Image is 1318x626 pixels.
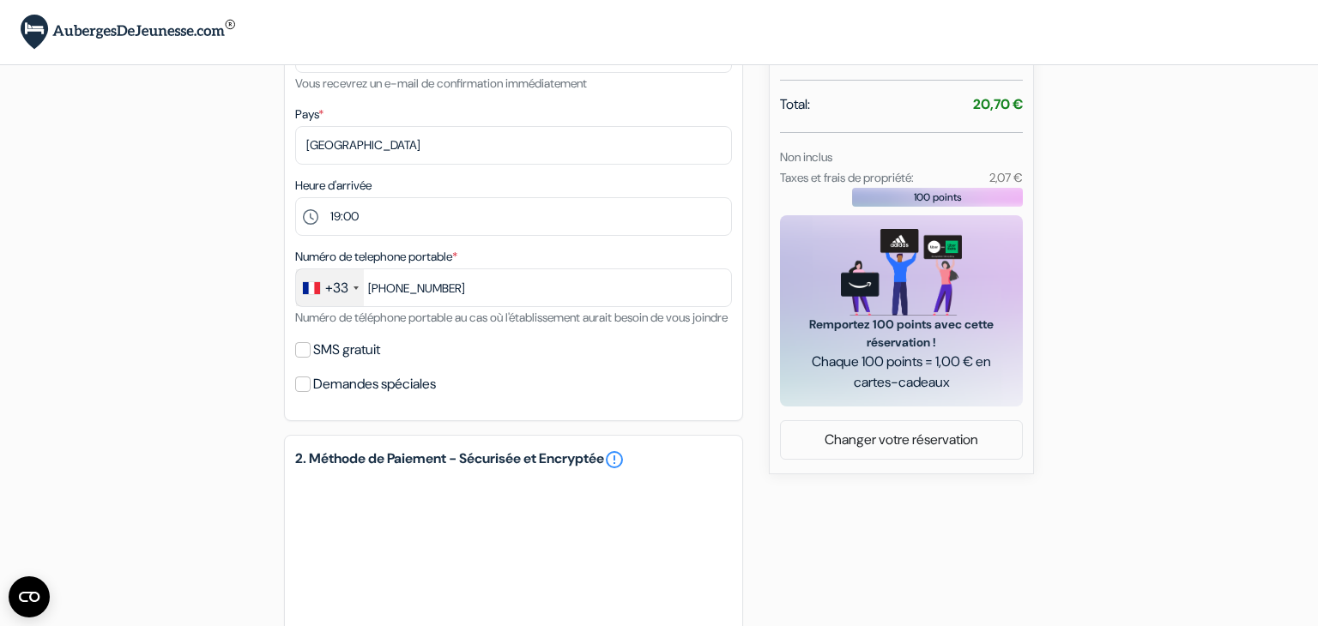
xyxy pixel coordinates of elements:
[295,75,587,91] small: Vous recevrez un e-mail de confirmation immédiatement
[973,95,1023,113] strong: 20,70 €
[295,268,732,307] input: 6 12 34 56 78
[781,424,1022,456] a: Changer votre réservation
[296,269,364,306] div: France: +33
[914,190,962,205] span: 100 points
[295,105,323,123] label: Pays
[325,278,348,298] div: +33
[604,449,625,470] a: error_outline
[780,94,810,115] span: Total:
[841,229,962,316] img: gift_card_hero_new.png
[9,576,50,617] button: Ouvrir le widget CMP
[780,170,914,185] small: Taxes et frais de propriété:
[295,248,457,266] label: Numéro de telephone portable
[295,177,372,195] label: Heure d'arrivée
[801,352,1002,393] span: Chaque 100 points = 1,00 € en cartes-cadeaux
[295,449,732,470] h5: 2. Méthode de Paiement - Sécurisée et Encryptée
[295,310,728,325] small: Numéro de téléphone portable au cas où l'établissement aurait besoin de vous joindre
[801,316,1002,352] span: Remportez 100 points avec cette réservation !
[21,15,235,50] img: AubergesDeJeunesse.com
[313,372,436,396] label: Demandes spéciales
[780,149,832,165] small: Non inclus
[313,338,380,362] label: SMS gratuit
[989,170,1023,185] small: 2,07 €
